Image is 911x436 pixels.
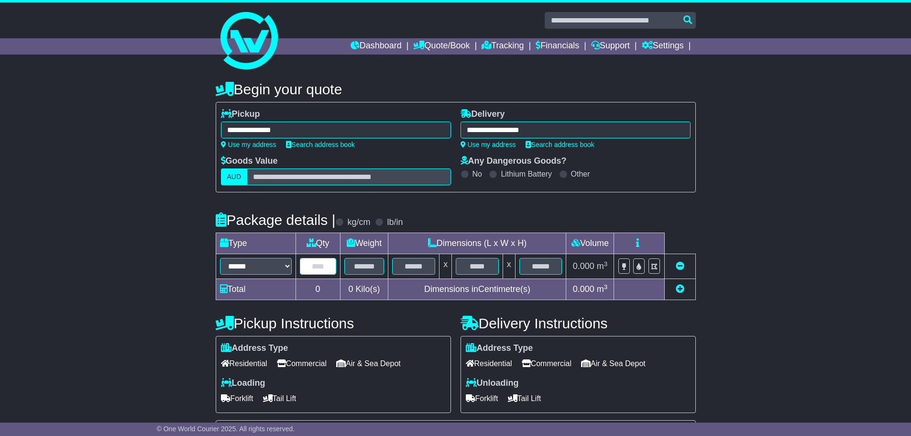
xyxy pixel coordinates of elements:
[157,425,295,433] span: © One World Courier 2025. All rights reserved.
[566,233,614,254] td: Volume
[508,391,541,406] span: Tail Lift
[388,233,566,254] td: Dimensions (L x W x H)
[387,217,403,228] label: lb/in
[336,356,401,371] span: Air & Sea Depot
[604,283,608,291] sup: 3
[216,233,296,254] td: Type
[466,343,533,354] label: Address Type
[277,356,327,371] span: Commercial
[439,254,452,279] td: x
[221,391,253,406] span: Forklift
[221,156,278,167] label: Goods Value
[482,38,524,55] a: Tracking
[466,378,519,389] label: Unloading
[216,212,336,228] h4: Package details |
[263,391,296,406] span: Tail Lift
[466,356,512,371] span: Residential
[581,356,646,371] span: Air & Sea Depot
[676,261,684,271] a: Remove this item
[461,141,516,148] a: Use my address
[351,38,402,55] a: Dashboard
[296,233,340,254] td: Qty
[216,279,296,300] td: Total
[522,356,571,371] span: Commercial
[536,38,579,55] a: Financials
[296,279,340,300] td: 0
[221,141,276,148] a: Use my address
[573,284,594,294] span: 0.000
[216,81,696,97] h4: Begin your quote
[503,254,515,279] td: x
[526,141,594,148] a: Search address book
[216,315,451,331] h4: Pickup Instructions
[388,279,566,300] td: Dimensions in Centimetre(s)
[461,109,505,120] label: Delivery
[461,315,696,331] h4: Delivery Instructions
[348,284,353,294] span: 0
[286,141,355,148] a: Search address book
[676,284,684,294] a: Add new item
[221,343,288,354] label: Address Type
[340,233,388,254] td: Weight
[597,261,608,271] span: m
[466,391,498,406] span: Forklift
[413,38,470,55] a: Quote/Book
[571,169,590,179] label: Other
[604,260,608,268] sup: 3
[221,168,248,185] label: AUD
[340,279,388,300] td: Kilo(s)
[221,356,267,371] span: Residential
[221,109,260,120] label: Pickup
[597,284,608,294] span: m
[472,169,482,179] label: No
[642,38,684,55] a: Settings
[501,169,552,179] label: Lithium Battery
[591,38,630,55] a: Support
[347,217,370,228] label: kg/cm
[461,156,567,167] label: Any Dangerous Goods?
[221,378,265,389] label: Loading
[573,261,594,271] span: 0.000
